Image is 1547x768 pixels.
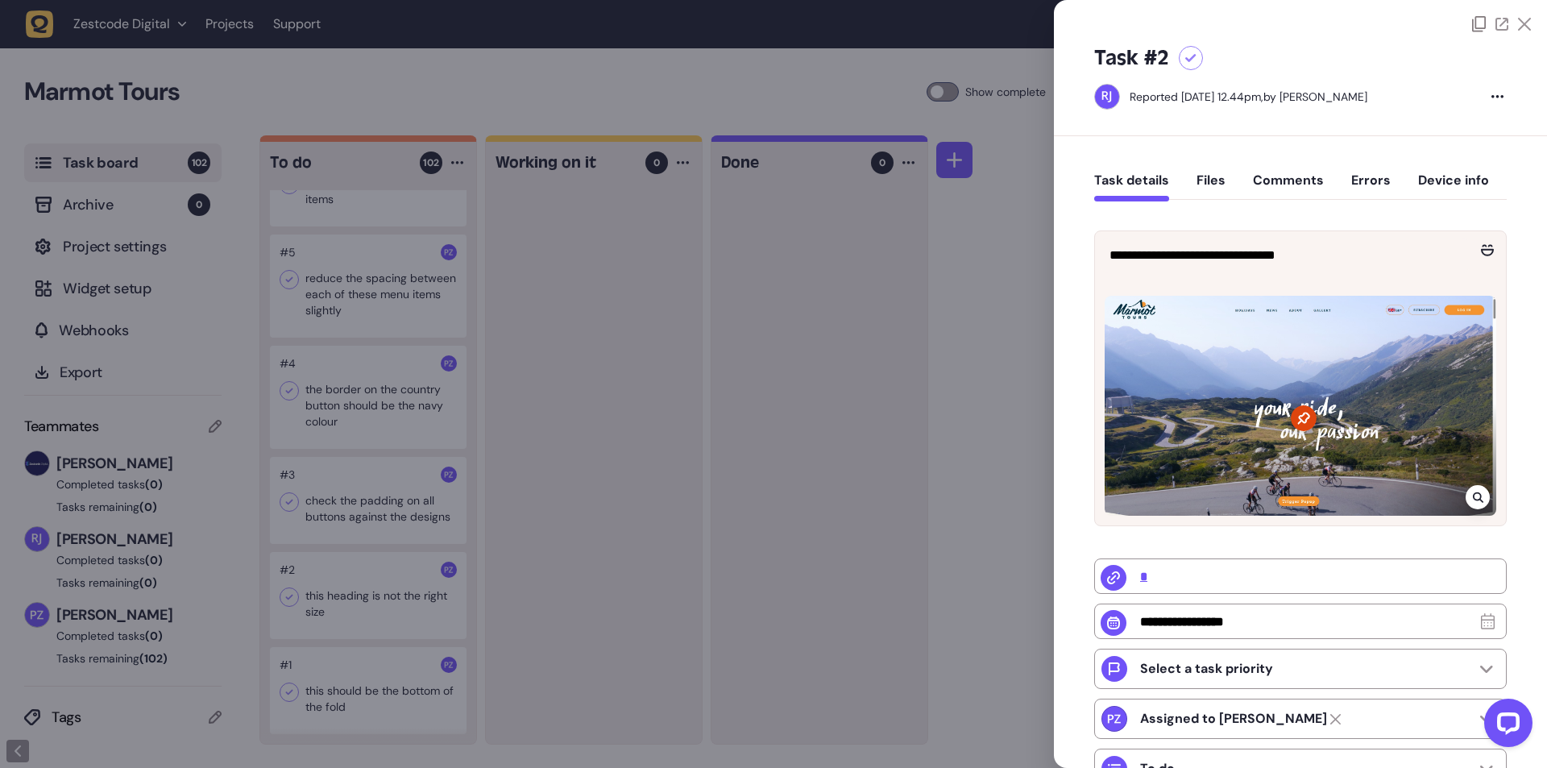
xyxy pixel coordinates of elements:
[1351,172,1391,201] button: Errors
[1253,172,1324,201] button: Comments
[1140,661,1273,677] p: Select a task priority
[1095,85,1119,109] img: Riki-leigh Jones
[1094,45,1169,71] h5: Task #2
[1130,89,1367,105] div: by [PERSON_NAME]
[1418,172,1489,201] button: Device info
[1140,711,1327,727] strong: Paris Zisis
[1197,172,1226,201] button: Files
[1471,692,1539,760] iframe: LiveChat chat widget
[1094,172,1169,201] button: Task details
[1130,89,1263,104] div: Reported [DATE] 12.44pm,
